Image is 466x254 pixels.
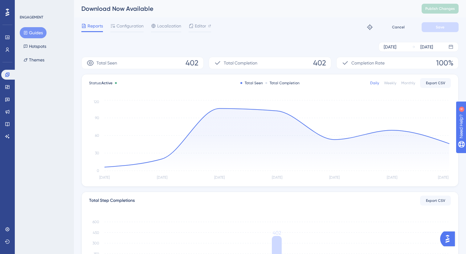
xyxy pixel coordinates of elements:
div: Total Seen [240,81,263,85]
span: Total Seen [96,59,117,67]
div: [DATE] [420,43,433,51]
button: Hotspots [20,41,50,52]
tspan: [DATE] [272,175,282,180]
span: 402 [186,58,198,68]
span: Cancel [392,25,405,30]
span: Reports [88,22,103,30]
div: 4 [43,3,45,8]
span: Publish Changes [425,6,455,11]
span: Editor [195,22,206,30]
span: 402 [313,58,326,68]
span: Localization [157,22,181,30]
button: Cancel [380,22,417,32]
tspan: 450 [93,231,99,235]
tspan: 60 [95,133,99,138]
span: Export CSV [426,198,445,203]
div: Weekly [384,81,396,85]
tspan: 600 [92,220,99,224]
button: Guides [20,27,47,38]
span: Completion Rate [351,59,385,67]
tspan: [DATE] [99,175,110,180]
tspan: 90 [95,116,99,120]
tspan: 30 [95,151,99,155]
button: Themes [20,54,48,65]
div: Download Now Available [81,4,406,13]
span: Need Help? [14,2,39,9]
span: Active [101,81,112,85]
div: Monthly [401,81,415,85]
button: Publish Changes [422,4,459,14]
tspan: 300 [92,241,99,245]
tspan: [DATE] [329,175,340,180]
tspan: 402 [273,230,281,236]
iframe: UserGuiding AI Assistant Launcher [440,230,459,248]
tspan: 120 [94,100,99,104]
button: Save [422,22,459,32]
button: Export CSV [420,78,451,88]
div: Daily [370,81,379,85]
span: Save [436,25,444,30]
tspan: [DATE] [387,175,397,180]
tspan: 0 [97,169,99,173]
div: [DATE] [384,43,396,51]
tspan: [DATE] [214,175,225,180]
div: ENGAGEMENT [20,15,43,20]
span: Configuration [116,22,144,30]
span: Total Completion [224,59,257,67]
div: Total Completion [265,81,300,85]
span: Export CSV [426,81,445,85]
tspan: [DATE] [157,175,167,180]
span: Status: [89,81,112,85]
button: Export CSV [420,196,451,206]
div: Total Step Completions [89,197,135,204]
span: 100% [436,58,453,68]
tspan: [DATE] [438,175,448,180]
